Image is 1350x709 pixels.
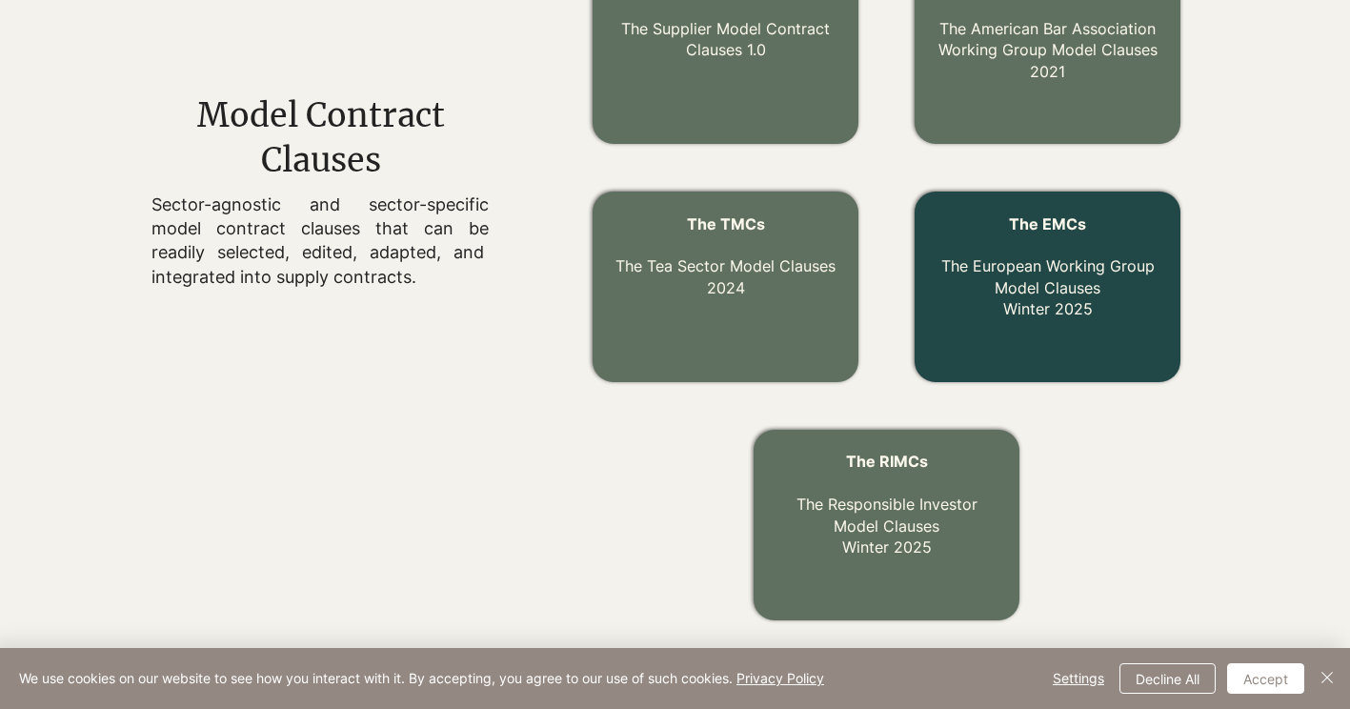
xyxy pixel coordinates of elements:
[736,670,824,686] a: Privacy Policy
[796,452,977,557] a: The RIMCs The Responsible Investor Model ClausesWinter 2025
[1053,664,1104,693] span: Settings
[1009,214,1086,233] span: The EMCs
[19,670,824,687] span: We use cookies on our website to see how you interact with it. By accepting, you agree to our use...
[621,19,830,59] a: The Supplier Model Contract Clauses 1.0
[1227,663,1304,694] button: Accept
[151,192,488,289] p: Sector-agnostic and sector-specific model contract clauses that can be readily selected, edited, ...
[615,214,836,297] a: The TMCs The Tea Sector Model Clauses2024
[687,214,765,233] span: The TMCs
[197,95,445,181] span: Model Contract Clauses
[1316,666,1339,689] img: Close
[1316,663,1339,694] button: Close
[151,93,490,289] div: main content
[846,452,928,471] span: The RIMCs
[941,214,1155,319] a: The EMCs The European Working Group Model ClausesWinter 2025
[1119,663,1216,694] button: Decline All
